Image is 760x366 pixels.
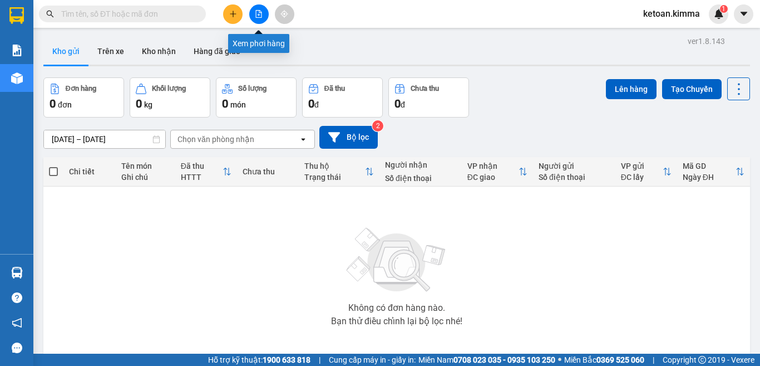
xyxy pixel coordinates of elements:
th: Toggle SortBy [175,157,237,187]
div: Tên món [121,162,170,170]
button: plus [223,4,243,24]
button: Lên hàng [606,79,657,99]
div: Chưa thu [243,167,293,176]
span: ketoan.kimma [634,7,709,21]
span: caret-down [739,9,749,19]
div: Chọn văn phòng nhận [177,134,254,145]
button: Bộ lọc [319,126,378,149]
div: Mã GD [683,162,736,170]
div: ver 1.8.143 [688,35,725,47]
span: 0 [222,97,228,110]
div: Đã thu [181,162,223,170]
th: Toggle SortBy [299,157,379,187]
sup: 2 [372,120,383,131]
div: Ghi chú [121,173,170,182]
div: Người nhận [385,160,456,169]
span: file-add [255,10,263,18]
span: Miền Nam [418,354,555,366]
button: aim [275,4,294,24]
span: đ [314,100,319,109]
th: Toggle SortBy [462,157,533,187]
span: kg [144,100,152,109]
div: VP gửi [621,162,663,170]
img: svg+xml;base64,PHN2ZyBjbGFzcz0ibGlzdC1wbHVnX19zdmciIHhtbG5zPSJodHRwOi8vd3d3LnczLm9yZy8yMDAwL3N2Zy... [341,221,452,299]
span: message [12,343,22,353]
div: Chưa thu [411,85,439,92]
span: | [653,354,654,366]
div: Chi tiết [69,167,110,176]
th: Toggle SortBy [615,157,677,187]
div: VP nhận [467,162,519,170]
span: question-circle [12,292,22,303]
span: 0 [308,97,314,110]
span: 0 [394,97,401,110]
button: Hàng đã giao [185,38,249,65]
img: warehouse-icon [11,267,23,279]
button: Kho nhận [133,38,185,65]
img: warehouse-icon [11,72,23,84]
span: Miền Bắc [564,354,644,366]
span: 0 [136,97,142,110]
span: 0 [50,97,56,110]
input: Select a date range. [44,130,165,148]
div: Đã thu [324,85,345,92]
img: icon-new-feature [714,9,724,19]
div: ĐC giao [467,173,519,182]
span: món [230,100,246,109]
div: Số điện thoại [539,173,610,182]
strong: 0369 525 060 [596,355,644,364]
button: Đơn hàng0đơn [43,77,124,118]
span: 1 [722,5,726,13]
span: | [319,354,320,366]
div: Số điện thoại [385,174,456,183]
sup: 1 [720,5,728,13]
th: Toggle SortBy [677,157,750,187]
div: Bạn thử điều chỉnh lại bộ lọc nhé! [331,317,462,326]
div: Trạng thái [304,173,365,182]
div: Đơn hàng [66,85,96,92]
span: copyright [698,356,706,364]
span: ⚪️ [558,358,561,362]
img: solution-icon [11,45,23,56]
span: notification [12,318,22,328]
div: Khối lượng [152,85,186,92]
span: search [46,10,54,18]
input: Tìm tên, số ĐT hoặc mã đơn [61,8,193,20]
button: Kho gửi [43,38,88,65]
strong: 1900 633 818 [263,355,310,364]
button: Chưa thu0đ [388,77,469,118]
div: Số lượng [238,85,267,92]
div: Ngày ĐH [683,173,736,182]
span: Cung cấp máy in - giấy in: [329,354,416,366]
button: caret-down [734,4,753,24]
span: plus [229,10,237,18]
div: Không có đơn hàng nào. [348,304,445,313]
img: logo-vxr [9,7,24,24]
button: Trên xe [88,38,133,65]
strong: 0708 023 035 - 0935 103 250 [453,355,555,364]
div: ĐC lấy [621,173,663,182]
div: Người gửi [539,162,610,170]
button: file-add [249,4,269,24]
svg: open [299,135,308,144]
button: Đã thu0đ [302,77,383,118]
div: Thu hộ [304,162,365,170]
button: Khối lượng0kg [130,77,210,118]
button: Số lượng0món [216,77,297,118]
div: HTTT [181,173,223,182]
span: Hỗ trợ kỹ thuật: [208,354,310,366]
span: aim [280,10,288,18]
button: Tạo Chuyến [662,79,722,99]
span: đơn [58,100,72,109]
span: đ [401,100,405,109]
